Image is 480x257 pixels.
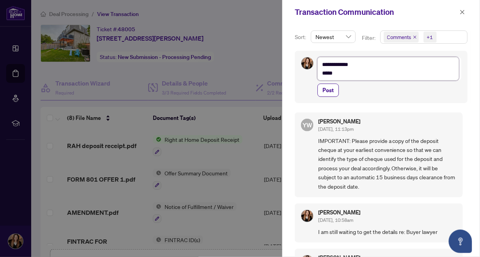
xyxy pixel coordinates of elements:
[460,9,465,15] span: close
[301,210,313,222] img: Profile Icon
[427,33,433,41] div: +1
[301,57,313,69] img: Profile Icon
[318,217,353,223] span: [DATE], 10:58am
[318,119,360,124] h5: [PERSON_NAME]
[317,84,339,97] button: Post
[318,136,457,191] span: IMPORTANT: Please provide a copy of the deposit cheque at your earliest convenience so that we ca...
[295,6,457,18] div: Transaction Communication
[384,32,419,43] span: Comments
[387,33,411,41] span: Comments
[318,126,354,132] span: [DATE], 11:13pm
[362,34,377,42] p: Filter:
[295,33,308,41] p: Sort:
[315,31,351,43] span: Newest
[322,84,334,96] span: Post
[303,120,312,130] span: YW
[413,35,417,39] span: close
[449,230,472,253] button: Open asap
[318,227,457,236] span: I am still waiting to get the details re: Buyer lawyer
[318,210,360,215] h5: [PERSON_NAME]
